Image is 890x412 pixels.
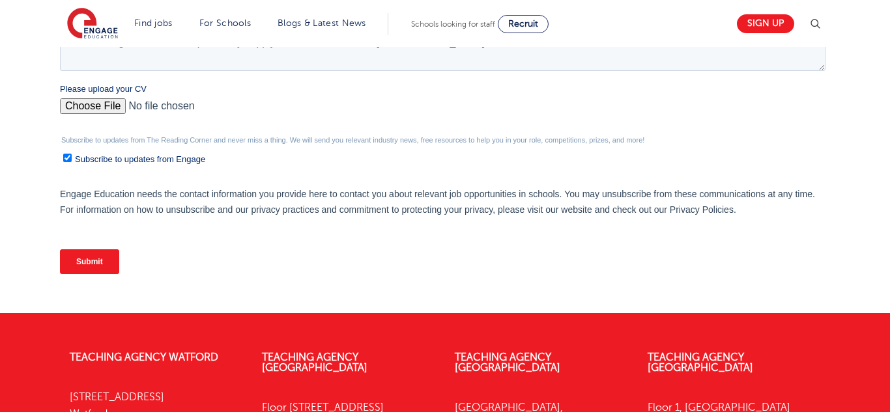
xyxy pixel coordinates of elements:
[70,351,218,363] a: Teaching Agency Watford
[134,18,173,28] a: Find jobs
[386,43,766,69] input: *Contact Number
[262,351,367,374] a: Teaching Agency [GEOGRAPHIC_DATA]
[508,19,538,29] span: Recruit
[67,8,118,40] img: Engage Education
[737,14,794,33] a: Sign up
[386,3,766,29] input: *Last name
[278,18,366,28] a: Blogs & Latest News
[199,18,251,28] a: For Schools
[455,351,560,374] a: Teaching Agency [GEOGRAPHIC_DATA]
[648,351,753,374] a: Teaching Agency [GEOGRAPHIC_DATA]
[498,15,549,33] a: Recruit
[411,20,495,29] span: Schools looking for staff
